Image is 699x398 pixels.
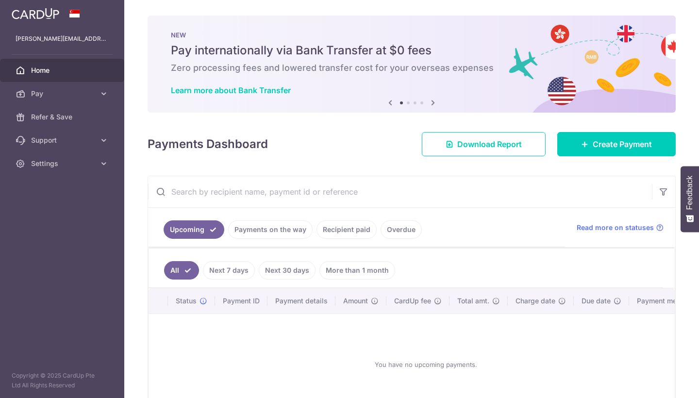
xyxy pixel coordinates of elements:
[31,89,95,99] span: Pay
[681,166,699,232] button: Feedback - Show survey
[171,43,652,58] h5: Pay internationally via Bank Transfer at $0 fees
[422,132,546,156] a: Download Report
[148,16,676,113] img: Bank transfer banner
[343,296,368,306] span: Amount
[577,223,664,232] a: Read more on statuses
[577,223,654,232] span: Read more on statuses
[228,220,313,239] a: Payments on the way
[31,112,95,122] span: Refer & Save
[164,261,199,280] a: All
[215,288,267,314] th: Payment ID
[593,138,652,150] span: Create Payment
[31,159,95,168] span: Settings
[31,135,95,145] span: Support
[171,62,652,74] h6: Zero processing fees and lowered transfer cost for your overseas expenses
[16,34,109,44] p: [PERSON_NAME][EMAIL_ADDRESS][DOMAIN_NAME]
[319,261,395,280] a: More than 1 month
[582,296,611,306] span: Due date
[394,296,431,306] span: CardUp fee
[31,66,95,75] span: Home
[203,261,255,280] a: Next 7 days
[316,220,377,239] a: Recipient paid
[685,176,694,210] span: Feedback
[148,176,652,207] input: Search by recipient name, payment id or reference
[516,296,555,306] span: Charge date
[457,296,489,306] span: Total amt.
[148,135,268,153] h4: Payments Dashboard
[381,220,422,239] a: Overdue
[267,288,335,314] th: Payment details
[176,296,197,306] span: Status
[259,261,316,280] a: Next 30 days
[171,85,291,95] a: Learn more about Bank Transfer
[171,31,652,39] p: NEW
[457,138,522,150] span: Download Report
[164,220,224,239] a: Upcoming
[557,132,676,156] a: Create Payment
[12,8,59,19] img: CardUp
